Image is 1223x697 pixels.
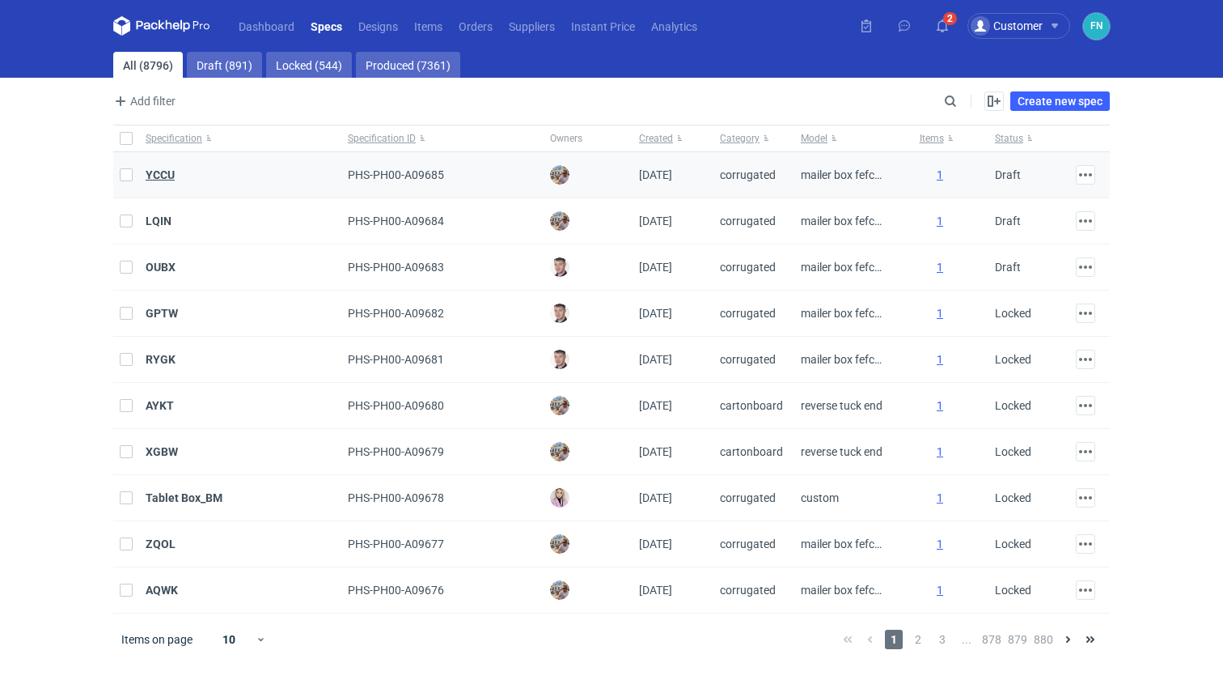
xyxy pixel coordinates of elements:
div: Locked [995,351,1031,368]
button: Actions [1076,580,1095,600]
span: PHS-PH00-A09685 [348,168,444,181]
div: Locked [995,444,1031,460]
span: 879 [1008,630,1027,649]
img: Michał Palasek [550,442,569,461]
a: 1 [937,168,943,181]
span: 26/09/2025 [639,168,672,181]
a: Suppliers [501,16,563,36]
img: Michał Palasek [550,534,569,554]
span: Items [920,132,944,145]
button: FN [1083,13,1110,40]
span: mailer box fefco 427 [801,538,903,550]
button: Actions [1076,488,1095,508]
button: Items [891,125,988,151]
span: PHS-PH00-A09680 [348,399,444,412]
a: 1 [937,307,943,320]
a: ZQOL [146,538,176,550]
img: Maciej Sikora [550,257,569,277]
span: reverse tuck end [801,445,882,458]
strong: OUBX [146,261,176,274]
span: PHS-PH00-A09683 [348,261,444,274]
strong: YCCU [146,168,175,181]
a: 1 [937,584,943,597]
span: 26/09/2025 [639,445,672,458]
span: Model [801,132,827,145]
button: Add filter [110,91,176,111]
div: Locked [995,305,1031,321]
span: corrugated [720,584,776,597]
span: mailer box fefco 427 [801,307,903,320]
button: 2 [929,13,955,39]
button: Customer [967,13,1083,39]
div: Draft [995,259,1021,275]
span: 1 [885,630,903,649]
a: 1 [937,261,943,274]
a: Specs [303,16,350,36]
span: reverse tuck end [801,399,882,412]
a: AYKT [146,399,174,412]
a: XGBW [146,445,178,458]
a: LQIN [146,215,171,227]
span: ... [958,630,975,649]
a: Draft (891) [187,52,262,78]
a: Instant Price [563,16,643,36]
button: Model [794,125,891,151]
a: Analytics [643,16,705,36]
span: 25/09/2025 [639,584,672,597]
button: Specification ID [341,125,544,151]
a: Dashboard [231,16,303,36]
a: 1 [937,353,943,366]
img: Maciej Sikora [550,304,569,323]
span: corrugated [720,168,776,181]
span: 3 [933,630,951,649]
button: Actions [1076,211,1095,231]
span: mailer box fefco 427 [801,261,903,274]
span: PHS-PH00-A09678 [348,491,444,504]
div: Customer [971,16,1043,36]
button: Actions [1076,350,1095,369]
span: Created [639,132,673,145]
button: Status [988,125,1069,151]
button: Actions [1076,165,1095,185]
a: Locked (544) [266,52,352,78]
span: mailer box fefco 427 [801,584,903,597]
svg: Packhelp Pro [113,16,210,36]
span: cartonboard [720,399,783,412]
div: Locked [995,582,1031,598]
button: Specification [139,125,341,151]
a: Orders [451,16,501,36]
span: 26/09/2025 [639,307,672,320]
span: mailer box fefco 427 [801,353,903,366]
span: PHS-PH00-A09677 [348,538,444,550]
button: Actions [1076,304,1095,323]
a: Tablet Box_BM [146,491,222,504]
a: Items [406,16,451,36]
span: corrugated [720,215,776,227]
a: 1 [937,399,943,412]
span: Specification [146,132,202,145]
div: Filip Nowacki [1083,13,1110,40]
span: PHS-PH00-A09676 [348,584,444,597]
div: Locked [995,536,1031,552]
img: Michał Palasek [550,165,569,185]
button: Actions [1076,396,1095,415]
a: RYGK [146,353,176,366]
span: corrugated [720,261,776,274]
div: 10 [203,628,256,651]
span: 25/09/2025 [639,538,672,550]
span: 26/09/2025 [639,353,672,366]
a: 1 [937,491,943,504]
span: PHS-PH00-A09684 [348,215,444,227]
button: Actions [1076,534,1095,554]
button: Actions [1076,442,1095,461]
span: 26/09/2025 [639,215,672,227]
span: PHS-PH00-A09679 [348,445,444,458]
span: Status [995,132,1023,145]
a: 1 [937,445,943,458]
button: Created [633,125,713,151]
a: GPTW [146,307,178,320]
img: Michał Palasek [550,211,569,231]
